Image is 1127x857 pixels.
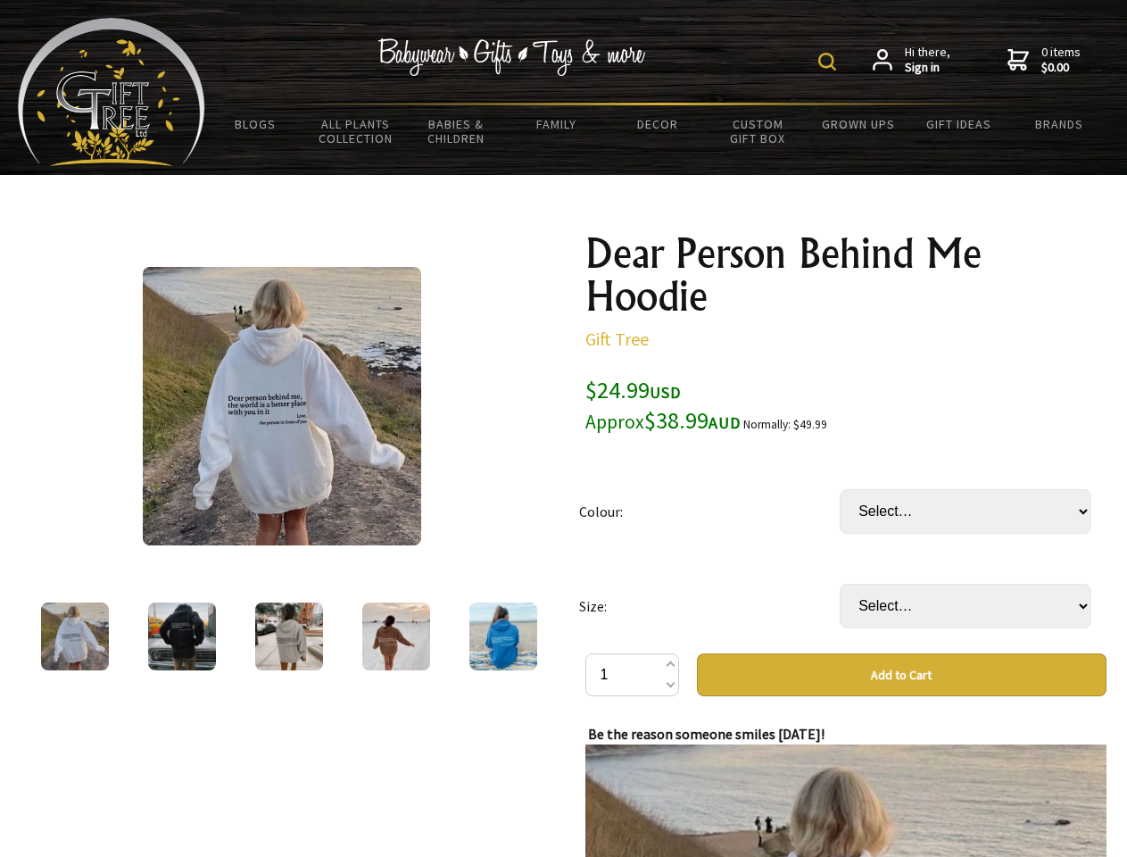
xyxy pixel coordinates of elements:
a: 0 items$0.00 [1007,45,1081,76]
td: Colour: [579,464,840,559]
img: Dear Person Behind Me Hoodie [362,603,430,670]
img: Dear Person Behind Me Hoodie [41,603,109,670]
a: Gift Ideas [908,105,1009,143]
span: Hi there, [905,45,950,76]
h1: Dear Person Behind Me Hoodie [585,232,1106,318]
span: 0 items [1041,44,1081,76]
span: $24.99 $38.99 [585,375,741,435]
img: product search [818,53,836,71]
a: Babies & Children [406,105,507,157]
span: AUD [709,412,741,433]
img: Dear Person Behind Me Hoodie [143,267,421,545]
span: USD [650,382,681,403]
a: Grown Ups [808,105,908,143]
a: Family [507,105,608,143]
td: Size: [579,559,840,653]
img: Dear Person Behind Me Hoodie [469,603,537,670]
small: Approx [585,410,644,434]
button: Add to Cart [697,653,1106,696]
img: Babyware - Gifts - Toys and more... [18,18,205,166]
strong: Sign in [905,60,950,76]
a: Hi there,Sign in [873,45,950,76]
a: All Plants Collection [306,105,407,157]
a: Decor [607,105,708,143]
img: Babywear - Gifts - Toys & more [378,38,646,76]
a: Custom Gift Box [708,105,808,157]
a: Gift Tree [585,328,649,350]
img: Dear Person Behind Me Hoodie [148,603,216,670]
small: Normally: $49.99 [743,417,827,432]
img: Dear Person Behind Me Hoodie [255,603,323,670]
strong: $0.00 [1041,60,1081,76]
a: BLOGS [205,105,306,143]
a: Brands [1009,105,1110,143]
